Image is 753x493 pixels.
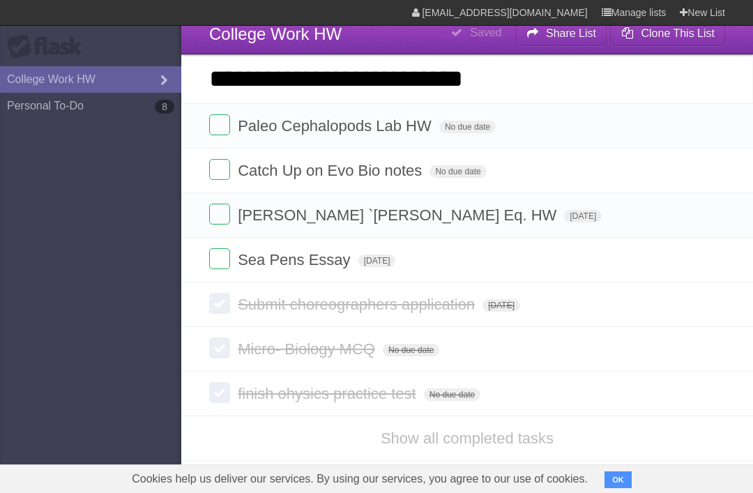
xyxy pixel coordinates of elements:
[439,121,496,133] span: No due date
[238,251,353,268] span: Sea Pens Essay
[209,204,230,225] label: Done
[7,34,91,59] div: Flask
[209,24,342,43] span: College Work HW
[358,255,396,267] span: [DATE]
[238,117,435,135] span: Paleo Cephalopods Lab HW
[155,100,174,114] b: 8
[604,471,632,488] button: OK
[209,159,230,180] label: Done
[238,206,560,224] span: [PERSON_NAME] `[PERSON_NAME] Eq. HW
[546,27,596,39] b: Share List
[238,162,425,179] span: Catch Up on Evo Bio notes
[209,382,230,403] label: Done
[470,26,501,38] b: Saved
[424,388,480,401] span: No due date
[238,296,478,313] span: Submit choreographers application
[482,299,520,312] span: [DATE]
[209,293,230,314] label: Done
[429,165,486,178] span: No due date
[209,248,230,269] label: Done
[564,210,602,222] span: [DATE]
[641,27,715,39] b: Clone This List
[238,385,420,402] span: finish ohysics practice test
[515,21,607,46] button: Share List
[118,465,602,493] span: Cookies help us deliver our services. By using our services, you agree to our use of cookies.
[610,21,725,46] button: Clone This List
[209,114,230,135] label: Done
[238,340,379,358] span: Micro- Biology MCQ
[381,430,554,447] a: Show all completed tasks
[209,337,230,358] label: Done
[383,344,439,356] span: No due date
